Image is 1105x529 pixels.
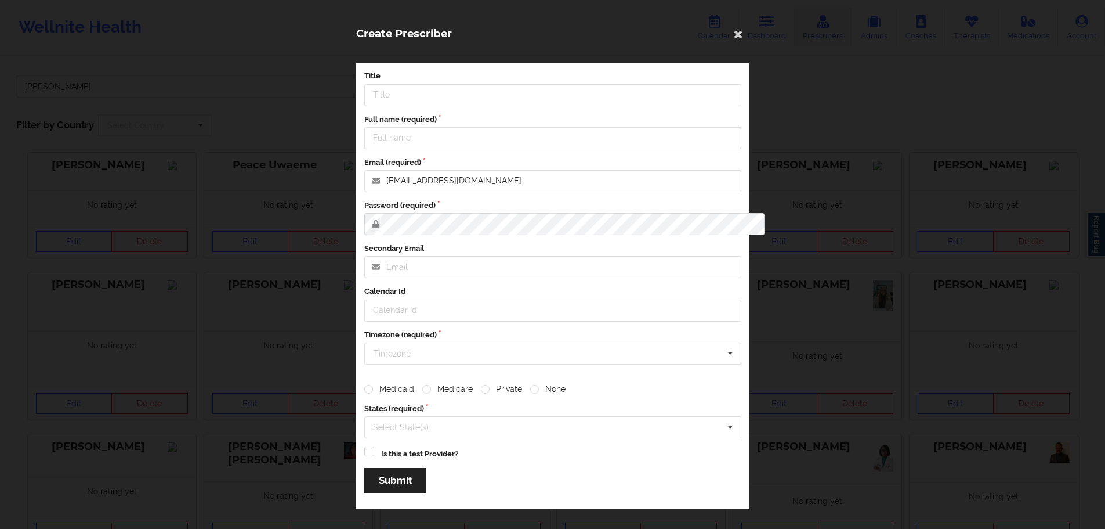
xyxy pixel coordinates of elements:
input: Title [364,84,741,106]
label: Secondary Email [364,243,741,254]
input: Full name [364,127,741,149]
label: Title [364,71,741,81]
label: Timezone (required) [364,330,741,340]
div: Select State(s) [370,420,445,434]
label: Calendar Id [364,286,741,297]
input: Calendar Id [364,300,741,322]
button: Submit [364,468,426,493]
label: Full name (required) [364,114,741,125]
input: Email address [364,170,741,192]
label: Private [480,384,521,394]
label: Email (required) [364,157,741,168]
label: Password (required) [364,200,741,211]
label: Insurance Type [364,373,422,383]
div: Timezone [374,350,411,358]
input: Email [364,256,741,278]
label: States (required) [364,404,741,414]
label: Medicare [422,384,472,394]
div: Create Prescriber [344,16,762,51]
label: None [530,384,565,394]
label: Medicaid [364,384,414,394]
label: Is this a test Provider? [381,449,458,459]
